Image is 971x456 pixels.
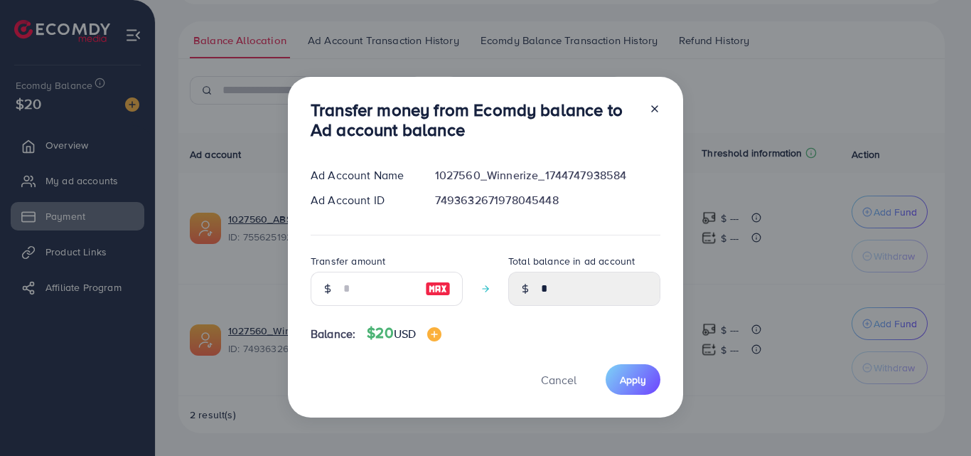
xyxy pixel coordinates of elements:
span: USD [394,326,416,341]
button: Apply [606,364,660,395]
div: 1027560_Winnerize_1744747938584 [424,167,672,184]
span: Apply [620,373,646,387]
button: Cancel [523,364,594,395]
div: 7493632671978045448 [424,192,672,208]
span: Balance: [311,326,355,342]
h3: Transfer money from Ecomdy balance to Ad account balance [311,100,638,141]
label: Total balance in ad account [508,254,635,268]
iframe: Chat [911,392,960,445]
div: Ad Account ID [299,192,424,208]
span: Cancel [541,372,576,388]
label: Transfer amount [311,254,385,268]
h4: $20 [367,324,441,342]
img: image [425,280,451,297]
div: Ad Account Name [299,167,424,184]
img: image [427,327,441,341]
